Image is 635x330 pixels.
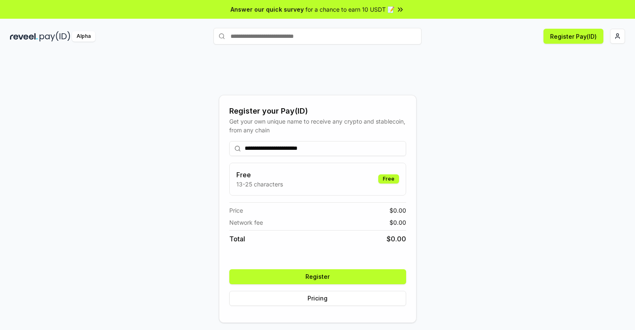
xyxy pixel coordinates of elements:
[378,174,399,184] div: Free
[229,291,406,306] button: Pricing
[10,31,38,42] img: reveel_dark
[229,269,406,284] button: Register
[387,234,406,244] span: $ 0.00
[305,5,394,14] span: for a chance to earn 10 USDT 📝
[231,5,304,14] span: Answer our quick survey
[236,170,283,180] h3: Free
[229,234,245,244] span: Total
[389,206,406,215] span: $ 0.00
[72,31,95,42] div: Alpha
[236,180,283,189] p: 13-25 characters
[543,29,603,44] button: Register Pay(ID)
[229,117,406,134] div: Get your own unique name to receive any crypto and stablecoin, from any chain
[229,218,263,227] span: Network fee
[229,105,406,117] div: Register your Pay(ID)
[389,218,406,227] span: $ 0.00
[229,206,243,215] span: Price
[40,31,70,42] img: pay_id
